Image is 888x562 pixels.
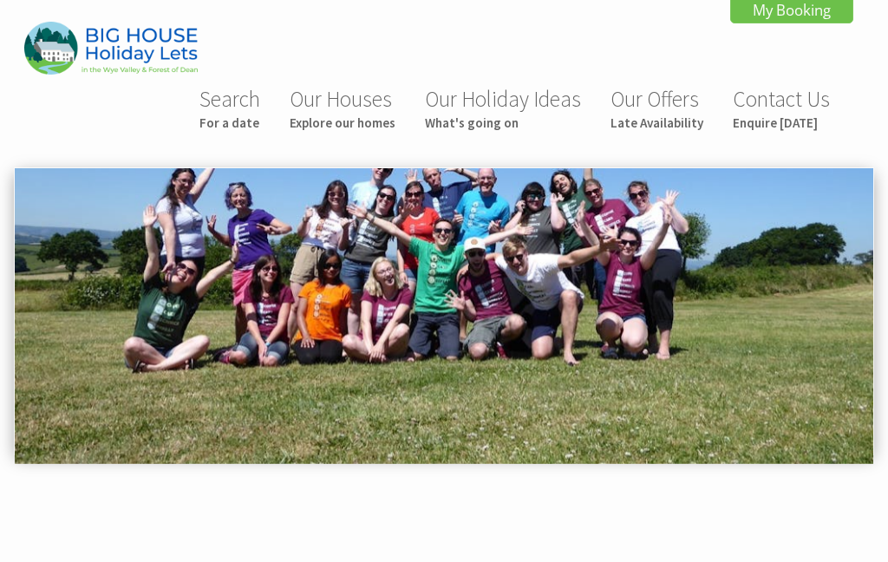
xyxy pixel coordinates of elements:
[610,114,703,131] small: Late Availability
[425,85,581,131] a: Our Holiday IdeasWhat's going on
[290,85,395,131] a: Our HousesExplore our homes
[733,85,830,131] a: Contact UsEnquire [DATE]
[199,114,260,131] small: For a date
[24,22,198,75] img: Big House Holiday Lets
[199,85,260,131] a: SearchFor a date
[425,114,581,131] small: What's going on
[733,114,830,131] small: Enquire [DATE]
[290,114,395,131] small: Explore our homes
[610,85,703,131] a: Our OffersLate Availability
